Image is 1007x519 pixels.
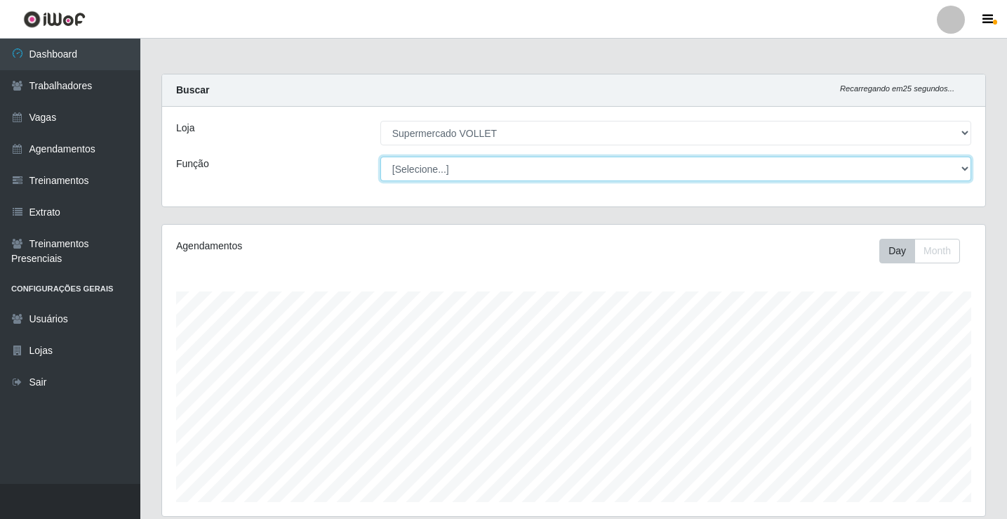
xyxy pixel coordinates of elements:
label: Loja [176,121,194,136]
label: Função [176,157,209,171]
button: Month [914,239,960,263]
div: Toolbar with button groups [879,239,971,263]
button: Day [879,239,915,263]
img: CoreUI Logo [23,11,86,28]
i: Recarregando em 25 segundos... [840,84,954,93]
div: First group [879,239,960,263]
div: Agendamentos [176,239,495,254]
strong: Buscar [176,84,209,96]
